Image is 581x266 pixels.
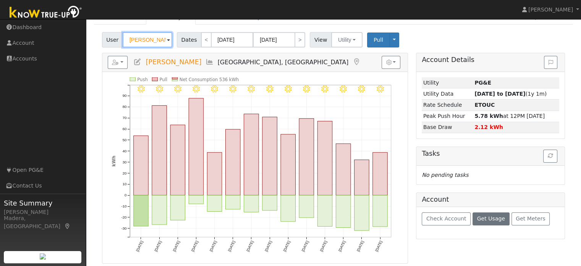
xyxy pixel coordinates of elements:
[40,253,46,259] img: retrieve
[172,240,181,252] text: [DATE]
[354,195,369,230] rect: onclick=""
[285,85,292,93] i: 9/05 - Clear
[133,195,148,226] rect: onclick=""
[544,56,557,69] button: Issue History
[246,240,254,252] text: [DATE]
[146,58,201,66] span: [PERSON_NAME]
[121,215,126,219] text: -20
[227,240,236,252] text: [DATE]
[248,85,255,93] i: 9/03 - Clear
[264,240,273,252] text: [DATE]
[244,114,259,196] rect: onclick=""
[122,182,126,186] text: 10
[209,240,217,252] text: [DATE]
[122,105,126,109] text: 80
[64,223,71,229] a: Map
[262,117,277,196] rect: onclick=""
[177,32,201,47] span: Dates
[4,214,82,230] div: Madera, [GEOGRAPHIC_DATA]
[125,193,126,197] text: 0
[122,138,126,142] text: 50
[543,150,557,163] button: Refresh
[354,160,369,196] rect: onclick=""
[6,4,86,21] img: Know True-Up
[474,91,525,97] strong: [DATE] to [DATE]
[133,136,148,196] rect: onclick=""
[207,195,222,211] rect: onclick=""
[282,240,291,252] text: [DATE]
[122,127,126,131] text: 60
[206,58,214,66] a: Multi-Series Graph
[340,85,347,93] i: 9/08 - Clear
[317,195,332,226] rect: onclick=""
[122,116,126,120] text: 70
[244,195,259,212] rect: onclick=""
[516,215,545,222] span: Get Meters
[336,195,351,227] rect: onclick=""
[137,85,144,93] i: 8/28 - Clear
[422,77,473,88] td: Utility
[422,150,559,158] h5: Tasks
[111,156,116,167] text: kWh
[422,88,473,100] td: Utility Data
[337,240,346,252] text: [DATE]
[154,240,162,252] text: [DATE]
[474,80,491,86] strong: ID: 17278315, authorized: 09/12/25
[474,124,503,130] strong: 2.12 kWh
[528,7,573,13] span: [PERSON_NAME]
[303,85,310,93] i: 9/06 - Clear
[174,85,181,93] i: 8/30 - Clear
[477,215,505,222] span: Get Usage
[376,85,384,93] i: 9/10 - MostlyClear
[262,195,277,211] rect: onclick=""
[295,32,305,47] a: >
[373,195,388,227] rect: onclick=""
[102,32,123,47] span: User
[121,226,126,230] text: -30
[367,33,390,47] button: Pull
[122,149,126,153] text: 40
[225,195,240,209] rect: onclick=""
[281,134,296,195] rect: onclick=""
[511,212,550,225] button: Get Meters
[422,196,449,203] h5: Account
[122,94,126,98] text: 90
[299,195,314,218] rect: onclick=""
[218,59,349,66] span: [GEOGRAPHIC_DATA], [GEOGRAPHIC_DATA]
[229,85,236,93] i: 9/02 - MostlyClear
[159,77,167,82] text: Pull
[179,77,239,82] text: Net Consumption 536 kWh
[319,240,328,252] text: [DATE]
[422,172,468,178] i: No pending tasks
[473,212,510,225] button: Get Usage
[4,198,82,208] span: Site Summary
[190,240,199,252] text: [DATE]
[473,111,560,122] td: at 12PM [DATE]
[422,212,471,225] button: Check Account
[123,32,172,47] input: Select a User
[152,106,167,196] rect: onclick=""
[266,85,273,93] i: 9/04 - Clear
[281,195,296,222] rect: onclick=""
[133,58,142,66] a: Edit User (37177)
[189,98,204,195] rect: onclick=""
[4,208,82,216] div: [PERSON_NAME]
[170,125,185,195] rect: onclick=""
[310,32,332,47] span: View
[155,85,163,93] i: 8/29 - Clear
[331,32,363,47] button: Utility
[426,215,466,222] span: Check Account
[373,152,388,195] rect: onclick=""
[336,144,351,196] rect: onclick=""
[207,152,222,195] rect: onclick=""
[422,122,473,133] td: Base Draw
[225,129,240,195] rect: onclick=""
[474,91,547,97] span: (1y 1m)
[299,119,314,196] rect: onclick=""
[152,195,167,225] rect: onclick=""
[422,100,473,111] td: Rate Schedule
[321,85,329,93] i: 9/07 - Clear
[374,240,383,252] text: [DATE]
[356,240,365,252] text: [DATE]
[374,37,383,43] span: Pull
